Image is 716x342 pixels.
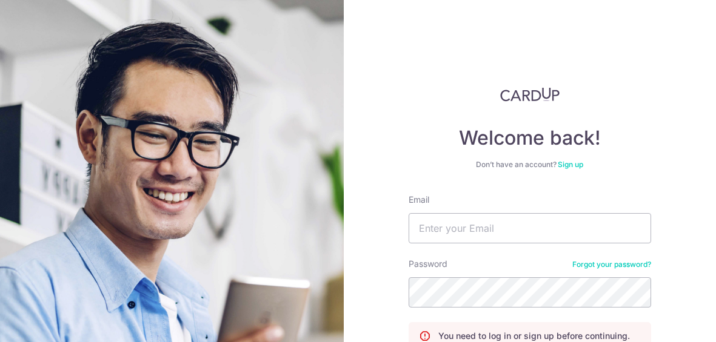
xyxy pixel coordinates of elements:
a: Forgot your password? [572,260,651,269]
p: You need to log in or sign up before continuing. [438,330,630,342]
a: Sign up [558,160,583,169]
h4: Welcome back! [409,126,651,150]
label: Email [409,194,429,206]
input: Enter your Email [409,213,651,243]
img: CardUp Logo [500,87,560,102]
div: Don’t have an account? [409,160,651,169]
label: Password [409,258,447,270]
